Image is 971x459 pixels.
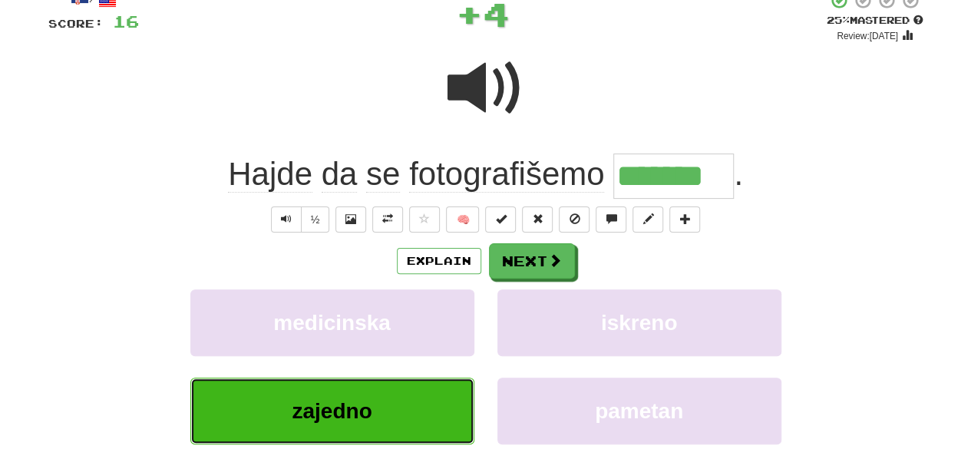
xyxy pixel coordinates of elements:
[372,206,403,233] button: Toggle translation (alt+t)
[271,206,302,233] button: Play sentence audio (ctl+space)
[322,156,358,193] span: da
[497,378,781,444] button: pametan
[409,156,604,193] span: fotografišemo
[190,289,474,356] button: medicinska
[190,378,474,444] button: zajedno
[632,206,663,233] button: Edit sentence (alt+d)
[522,206,553,233] button: Reset to 0% Mastered (alt+r)
[446,206,479,233] button: 🧠
[827,14,850,26] span: 25 %
[669,206,700,233] button: Add to collection (alt+a)
[827,14,923,28] div: Mastered
[273,311,391,335] span: medicinska
[228,156,312,193] span: Hajde
[409,206,440,233] button: Favorite sentence (alt+f)
[837,31,898,41] small: Review: [DATE]
[292,399,372,423] span: zajedno
[559,206,590,233] button: Ignore sentence (alt+i)
[113,12,139,31] span: 16
[497,289,781,356] button: iskreno
[601,311,678,335] span: iskreno
[366,156,400,193] span: se
[485,206,516,233] button: Set this sentence to 100% Mastered (alt+m)
[596,206,626,233] button: Discuss sentence (alt+u)
[734,156,743,192] span: .
[397,248,481,274] button: Explain
[301,206,330,233] button: ½
[489,243,575,279] button: Next
[268,206,330,233] div: Text-to-speech controls
[48,17,104,30] span: Score:
[595,399,683,423] span: pametan
[335,206,366,233] button: Show image (alt+x)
